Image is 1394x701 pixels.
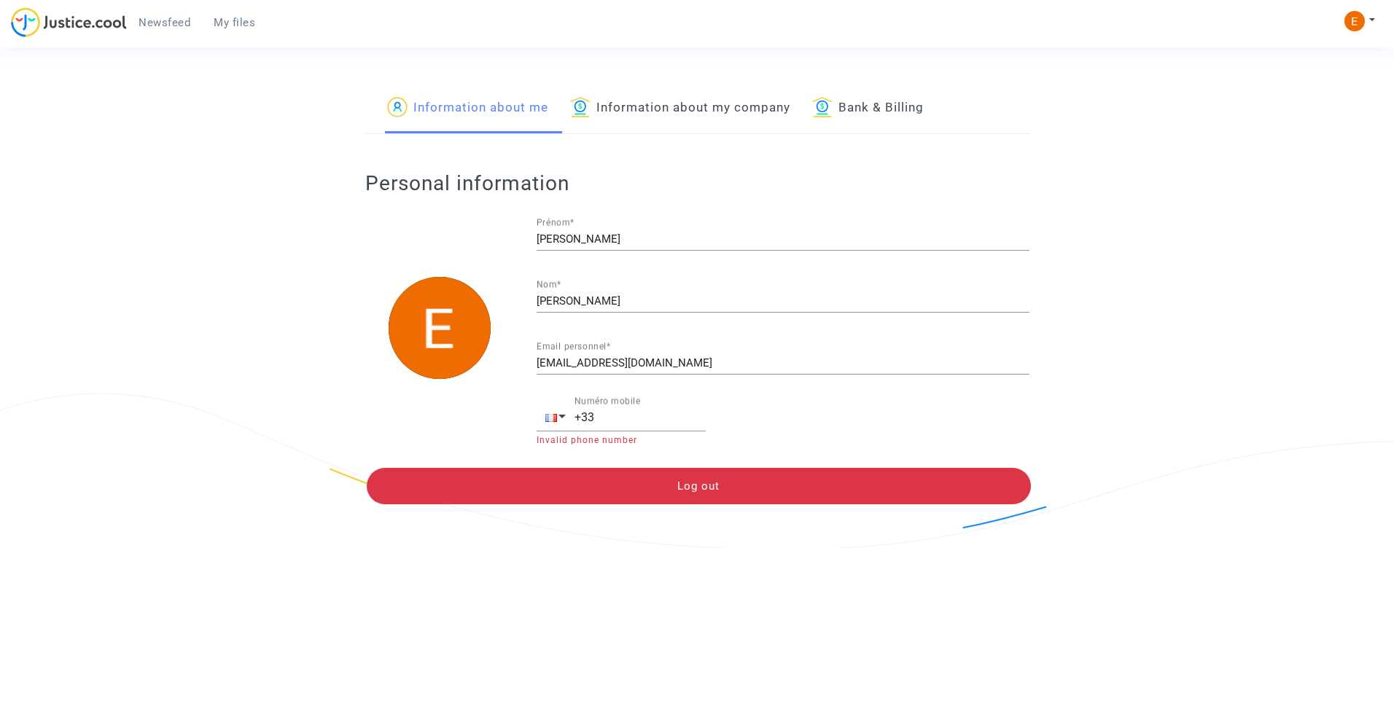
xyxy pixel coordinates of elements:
span: Invalid phone number [537,435,637,445]
img: jc-logo.svg [11,7,127,37]
img: icon-passager.svg [387,97,408,117]
a: Bank & Billing [812,84,924,133]
img: icon-banque.svg [570,97,591,117]
img: ACg8ocIeiFvHKe4dA5oeRFd_CiCnuxWUEc1A2wYhRJE3TTWt=s96-c [1344,11,1365,31]
img: ACg8ocIeiFvHKe4dA5oeRFd_CiCnuxWUEc1A2wYhRJE3TTWt=s96-c [389,277,491,379]
img: icon-banque.svg [812,97,833,117]
a: My files [202,12,267,34]
h2: Personal information [365,171,1029,196]
a: Information about my company [570,84,790,133]
button: Log out [367,468,1031,504]
a: Information about me [387,84,548,133]
a: Newsfeed [127,12,202,34]
span: Newsfeed [139,16,190,29]
span: My files [214,16,255,29]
